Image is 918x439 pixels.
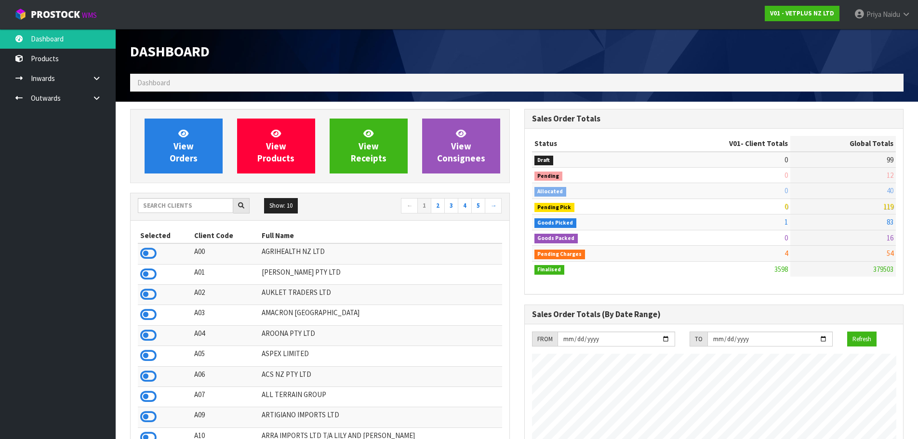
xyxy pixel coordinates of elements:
span: Dashboard [137,78,170,87]
span: 83 [887,217,893,226]
a: 4 [458,198,472,213]
span: Pending Charges [534,250,585,259]
span: Draft [534,156,554,165]
td: ASPEX LIMITED [259,346,502,366]
td: A02 [192,284,259,305]
span: V01 [729,139,741,148]
a: 5 [471,198,485,213]
span: 4 [785,249,788,258]
td: A04 [192,325,259,346]
a: ViewOrders [145,119,223,173]
span: 1 [785,217,788,226]
strong: V01 - VETPLUS NZ LTD [770,9,834,17]
span: 40 [887,186,893,195]
span: ProStock [31,8,80,21]
span: 54 [887,249,893,258]
div: FROM [532,332,558,347]
td: [PERSON_NAME] PTY LTD [259,264,502,284]
h3: Sales Order Totals [532,114,896,123]
span: Naidu [883,10,900,19]
td: AMACRON [GEOGRAPHIC_DATA] [259,305,502,325]
h3: Sales Order Totals (By Date Range) [532,310,896,319]
th: Selected [138,228,192,243]
th: Client Code [192,228,259,243]
td: ACS NZ PTY LTD [259,366,502,386]
a: 2 [431,198,445,213]
a: → [485,198,502,213]
span: 0 [785,233,788,242]
a: 1 [417,198,431,213]
small: WMS [82,11,97,20]
span: 0 [785,186,788,195]
span: View Consignees [437,128,485,164]
td: A09 [192,407,259,427]
span: Pending Pick [534,203,575,213]
a: ViewConsignees [422,119,500,173]
a: ← [401,198,418,213]
span: Goods Packed [534,234,578,243]
th: Global Totals [790,136,896,151]
span: Allocated [534,187,567,197]
span: View Orders [170,128,198,164]
a: V01 - VETPLUS NZ LTD [765,6,839,21]
span: 119 [883,202,893,211]
button: Refresh [847,332,877,347]
span: 0 [785,155,788,164]
th: Status [532,136,652,151]
nav: Page navigation [327,198,502,215]
span: 0 [785,171,788,180]
td: A06 [192,366,259,386]
span: 379503 [873,265,893,274]
span: 3598 [774,265,788,274]
span: 16 [887,233,893,242]
span: 12 [887,171,893,180]
span: View Products [257,128,294,164]
td: ALL TERRAIN GROUP [259,387,502,407]
th: - Client Totals [652,136,790,151]
span: Goods Picked [534,218,577,228]
td: A01 [192,264,259,284]
a: ViewReceipts [330,119,408,173]
span: Dashboard [130,42,210,60]
img: cube-alt.png [14,8,27,20]
td: A03 [192,305,259,325]
span: Pending [534,172,563,181]
span: 0 [785,202,788,211]
td: AROONA PTY LTD [259,325,502,346]
a: 3 [444,198,458,213]
div: TO [690,332,707,347]
span: View Receipts [351,128,386,164]
th: Full Name [259,228,502,243]
span: Finalised [534,265,565,275]
td: AUKLET TRADERS LTD [259,284,502,305]
td: A07 [192,387,259,407]
input: Search clients [138,198,233,213]
td: A00 [192,243,259,264]
span: Priya [866,10,881,19]
td: AGRIHEALTH NZ LTD [259,243,502,264]
span: 99 [887,155,893,164]
a: ViewProducts [237,119,315,173]
td: ARTIGIANO IMPORTS LTD [259,407,502,427]
td: A05 [192,346,259,366]
button: Show: 10 [264,198,298,213]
